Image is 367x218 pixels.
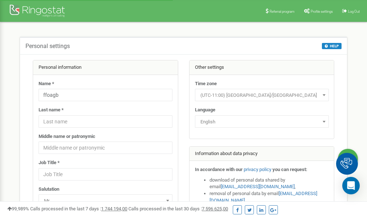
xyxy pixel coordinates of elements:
[39,89,172,101] input: Name
[210,177,329,190] li: download of personal data shared by email ,
[39,194,172,207] span: Mr.
[7,206,29,211] span: 99,989%
[39,133,95,140] label: Middle name or patronymic
[195,115,329,128] span: English
[195,89,329,101] span: (UTC-11:00) Pacific/Midway
[221,184,295,189] a: [EMAIL_ADDRESS][DOMAIN_NAME]
[272,167,307,172] strong: you can request:
[39,168,172,181] input: Job Title
[195,80,217,87] label: Time zone
[342,177,360,194] div: Open Intercom Messenger
[101,206,127,211] u: 1 744 194,00
[190,60,334,75] div: Other settings
[30,206,127,211] span: Calls processed in the last 7 days :
[190,147,334,161] div: Information about data privacy
[348,9,360,13] span: Log Out
[195,167,243,172] strong: In accordance with our
[39,80,54,87] label: Name *
[39,142,172,154] input: Middle name or patronymic
[33,60,178,75] div: Personal information
[244,167,271,172] a: privacy policy
[198,117,326,127] span: English
[270,9,295,13] span: Referral program
[39,186,59,193] label: Salutation
[311,9,333,13] span: Profile settings
[41,196,170,206] span: Mr.
[210,190,329,204] li: removal of personal data by email ,
[39,159,60,166] label: Job Title *
[39,115,172,128] input: Last name
[202,206,228,211] u: 7 596 625,00
[198,90,326,100] span: (UTC-11:00) Pacific/Midway
[322,43,342,49] button: HELP
[39,107,64,114] label: Last name *
[195,107,215,114] label: Language
[25,43,70,49] h5: Personal settings
[128,206,228,211] span: Calls processed in the last 30 days :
